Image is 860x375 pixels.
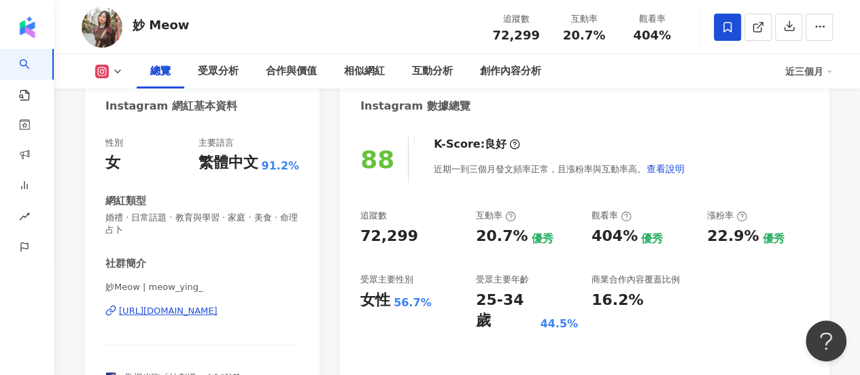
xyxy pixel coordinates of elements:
[19,49,46,102] a: search
[490,12,542,26] div: 追蹤數
[133,16,189,33] div: 妙 Meow
[360,99,470,114] div: Instagram 數據總覽
[476,274,529,286] div: 受眾主要年齡
[119,305,218,317] div: [URL][DOMAIN_NAME]
[480,63,541,80] div: 創作內容分析
[647,163,685,174] span: 查看說明
[360,146,394,174] div: 88
[198,63,239,80] div: 受眾分析
[105,257,146,271] div: 社群簡介
[198,152,258,174] div: 繁體中文
[360,274,413,286] div: 受眾主要性別
[591,274,680,286] div: 商業合作內容覆蓋比例
[360,210,387,222] div: 追蹤數
[19,203,30,233] span: rise
[492,28,539,42] span: 72,299
[105,152,120,174] div: 女
[360,226,418,247] div: 72,299
[394,295,432,310] div: 56.7%
[105,99,237,114] div: Instagram 網紅基本資料
[591,290,643,311] div: 16.2%
[476,290,536,332] div: 25-34 歲
[105,305,299,317] a: [URL][DOMAIN_NAME]
[633,29,671,42] span: 404%
[198,137,233,149] div: 主要語言
[360,290,390,311] div: 女性
[150,63,171,80] div: 總覽
[540,316,578,331] div: 44.5%
[785,61,833,82] div: 近三個月
[105,212,299,236] span: 婚禮 · 日常話題 · 教育與學習 · 家庭 · 美食 · 命理占卜
[485,137,506,152] div: 良好
[563,29,605,42] span: 20.7%
[261,159,299,174] span: 91.2%
[591,226,638,247] div: 404%
[646,155,685,182] button: 查看說明
[476,226,528,247] div: 20.7%
[105,137,123,149] div: 性別
[412,63,453,80] div: 互動分析
[558,12,610,26] div: 互動率
[626,12,678,26] div: 觀看率
[16,16,38,38] img: logo icon
[105,194,146,208] div: 網紅類型
[707,226,759,247] div: 22.9%
[434,155,685,182] div: 近期一到三個月發文頻率正常，且漲粉率與互動率高。
[762,231,784,246] div: 優秀
[591,210,632,222] div: 觀看率
[641,231,663,246] div: 優秀
[806,321,846,361] iframe: Help Scout Beacon - Open
[707,210,747,222] div: 漲粉率
[344,63,385,80] div: 相似網紅
[82,7,122,48] img: KOL Avatar
[105,281,299,293] span: 妙Meow | meow_ying_
[476,210,516,222] div: 互動率
[266,63,317,80] div: 合作與價值
[434,137,520,152] div: K-Score :
[531,231,553,246] div: 優秀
